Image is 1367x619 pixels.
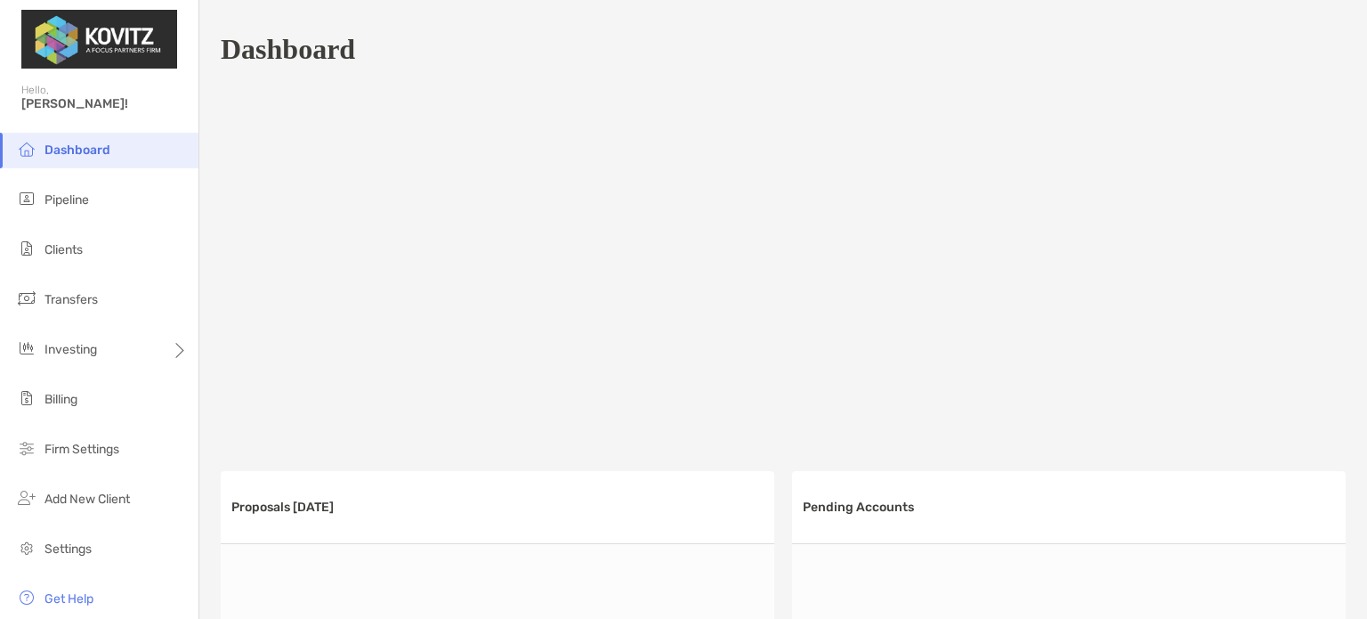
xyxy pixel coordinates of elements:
[44,342,97,357] span: Investing
[221,33,355,66] h1: Dashboard
[16,188,37,209] img: pipeline icon
[44,392,77,407] span: Billing
[16,238,37,259] img: clients icon
[16,437,37,459] img: firm-settings icon
[21,96,188,111] span: [PERSON_NAME]!
[44,292,98,307] span: Transfers
[44,492,130,507] span: Add New Client
[21,7,177,71] img: Zoe Logo
[44,542,92,557] span: Settings
[44,192,89,208] span: Pipeline
[16,387,37,409] img: billing icon
[16,338,37,359] img: investing icon
[16,587,37,608] img: get-help icon
[803,500,914,515] h3: Pending Accounts
[44,591,93,607] span: Get Help
[231,500,334,515] h3: Proposals [DATE]
[44,242,83,257] span: Clients
[16,288,37,309] img: transfers icon
[16,487,37,509] img: add_new_client icon
[44,143,110,158] span: Dashboard
[16,537,37,558] img: settings icon
[44,442,119,457] span: Firm Settings
[16,138,37,159] img: dashboard icon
